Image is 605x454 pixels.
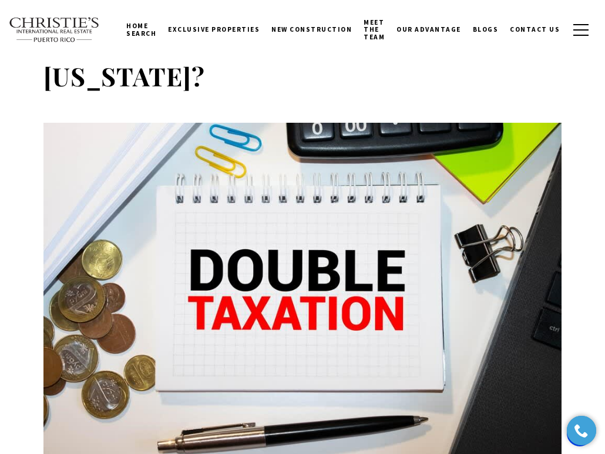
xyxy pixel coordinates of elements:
[9,17,100,42] img: Christie's International Real Estate text transparent background
[391,15,467,44] a: Our Advantage
[120,11,162,48] a: Home Search
[271,25,352,33] span: New Construction
[510,25,560,33] span: Contact Us
[467,15,505,44] a: Blogs
[43,26,472,93] strong: Double Taxation: Is It Applicable in [US_STATE]?
[473,25,499,33] span: Blogs
[265,15,358,44] a: New Construction
[396,25,461,33] span: Our Advantage
[358,8,391,52] a: Meet the Team
[168,25,260,33] span: Exclusive Properties
[162,15,265,44] a: Exclusive Properties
